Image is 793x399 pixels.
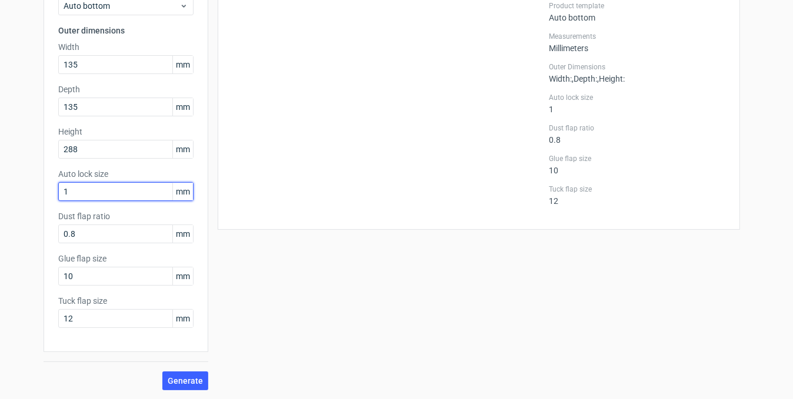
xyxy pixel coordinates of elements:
span: mm [172,225,193,243]
label: Height [58,126,194,138]
span: mm [172,140,193,158]
label: Depth [58,83,194,95]
div: 0.8 [549,123,725,145]
label: Width [58,41,194,53]
label: Glue flap size [549,154,725,163]
label: Measurements [549,32,725,41]
label: Tuck flap size [58,295,194,307]
h3: Outer dimensions [58,25,194,36]
span: mm [172,56,193,73]
div: 12 [549,185,725,206]
span: mm [172,183,193,200]
span: , Depth : [572,74,597,83]
span: Width : [549,74,572,83]
span: , Height : [597,74,625,83]
label: Product template [549,1,725,11]
button: Generate [162,371,208,390]
label: Auto lock size [58,168,194,180]
span: mm [172,310,193,327]
label: Outer Dimensions [549,62,725,72]
div: Auto bottom [549,1,725,22]
span: mm [172,267,193,285]
label: Tuck flap size [549,185,725,194]
span: Generate [168,377,203,385]
div: 1 [549,93,725,114]
div: Millimeters [549,32,725,53]
label: Glue flap size [58,253,194,264]
label: Dust flap ratio [549,123,725,133]
label: Auto lock size [549,93,725,102]
span: mm [172,98,193,116]
label: Dust flap ratio [58,210,194,222]
div: 10 [549,154,725,175]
